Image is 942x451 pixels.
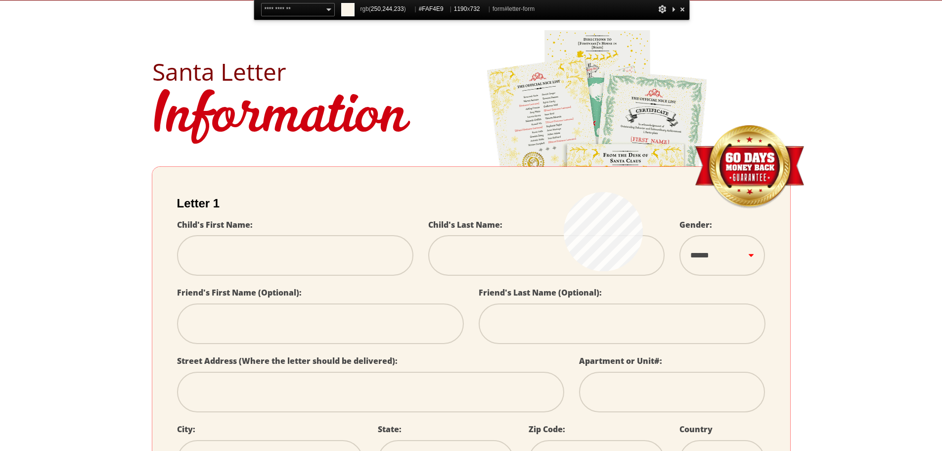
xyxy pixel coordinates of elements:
img: letters.png [486,29,709,305]
span: 250 [371,5,381,12]
div: Close and Stop Picking [677,3,687,15]
label: Apartment or Unit#: [579,355,662,366]
span: form [493,3,535,15]
div: Collapse This Panel [670,3,677,15]
label: Friend's First Name (Optional): [177,287,302,298]
span: 1190 [454,5,467,12]
span: | [450,5,451,12]
span: 233 [394,5,404,12]
label: City: [177,424,195,435]
span: Help [22,7,43,16]
span: 244 [382,5,392,12]
img: Money Back Guarantee [694,125,805,209]
label: Gender: [679,219,712,230]
span: | [489,5,490,12]
h1: Information [152,84,790,152]
label: Friend's Last Name (Optional): [479,287,602,298]
span: #letter-form [504,5,535,12]
label: Street Address (Where the letter should be delivered): [177,355,398,366]
span: | [415,5,416,12]
h2: Letter 1 [177,197,765,210]
label: Child's First Name: [177,219,253,230]
label: Zip Code: [529,424,565,435]
span: x [454,3,486,15]
span: 732 [470,5,480,12]
span: #FAF4E9 [419,3,448,15]
span: rgb( , , ) [360,3,412,15]
div: Options [658,3,668,15]
label: Child's Last Name: [428,219,502,230]
h2: Santa Letter [152,60,790,84]
label: Country [679,424,713,435]
label: State: [378,424,402,435]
